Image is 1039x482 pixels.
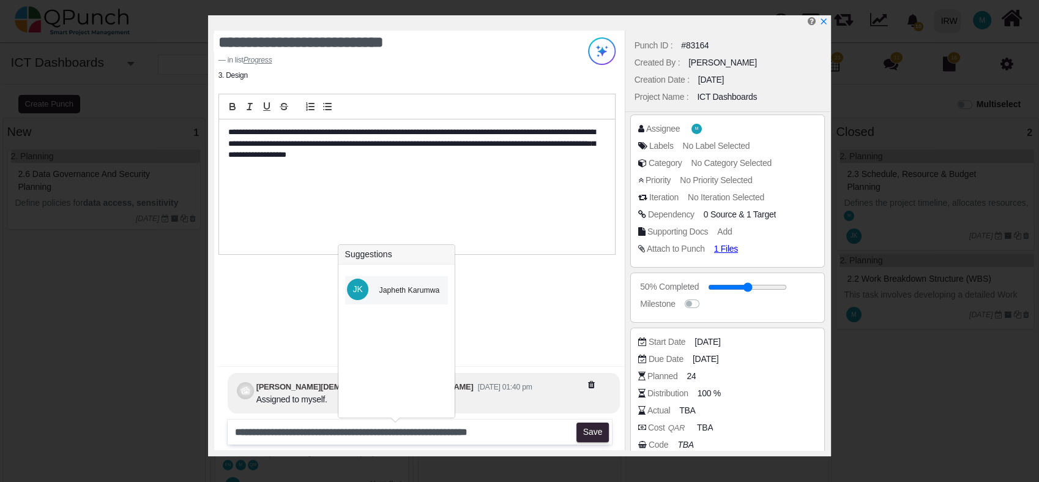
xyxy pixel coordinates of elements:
footer: in list [218,55,546,66]
span: No Priority Selected [680,175,752,185]
small: [DATE] 01:40 pm [478,383,532,391]
span: Japheth Karumwa [347,279,368,300]
svg: x [819,17,828,26]
li: 3. Design [218,70,248,81]
div: ICT Dashboards [697,91,757,104]
div: Japheth Karumwa [379,285,440,296]
div: Attach to Punch [647,243,705,255]
u: Progress [244,56,272,64]
h3: Suggestions [338,245,455,265]
div: Supporting Docs [647,225,708,238]
div: Created By : [635,56,680,69]
div: Actual [647,404,670,417]
span: [DATE] [693,353,718,366]
div: Project Name : [635,91,689,104]
div: Labels [649,140,674,153]
span: TBA [697,421,713,434]
i: Help [808,17,816,26]
div: Priority [646,174,671,187]
span: 24 [687,370,696,383]
div: [PERSON_NAME] [688,56,757,69]
div: Assigned to myself. [256,393,471,406]
div: Creation Date : [635,73,690,86]
span: 0 Source [704,209,737,219]
div: #83164 [681,39,709,52]
span: Add [717,227,732,236]
div: Iteration [649,191,679,204]
span: JK [352,285,362,293]
div: 50% Completed [640,281,699,293]
span: No Label Selected [683,141,750,151]
b: [PERSON_NAME][DEMOGRAPHIC_DATA][PERSON_NAME] [256,382,474,391]
div: Planned [647,370,677,383]
div: Code [649,439,668,451]
span: 1 Files [714,244,738,254]
div: Dependency [648,208,695,221]
span: <div class="badge badge-secondary"> 3.2 Detailed design (LLD) [1] FS</div> [747,209,776,219]
span: No Iteration Selected [688,192,764,202]
div: Category [649,157,682,170]
span: M [695,127,698,131]
span: Muhammad.shoaib [691,124,702,134]
div: Distribution [647,387,688,400]
i: TBA [677,440,693,450]
span: No Category Selected [691,158,772,168]
span: & [704,208,776,221]
span: 100 % [698,387,721,400]
i: QAR [665,420,688,435]
div: Punch ID : [635,39,673,52]
span: [DATE] [695,336,720,348]
div: Start Date [649,336,685,348]
span: TBA [679,404,695,417]
div: Due Date [649,353,683,366]
img: Try writing with AI [588,37,616,65]
button: Save [576,423,609,442]
div: Assignee [646,122,680,135]
cite: Source Title [244,56,272,64]
div: Cost [648,421,688,434]
div: [DATE] [698,73,724,86]
div: Milestone [640,298,675,311]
